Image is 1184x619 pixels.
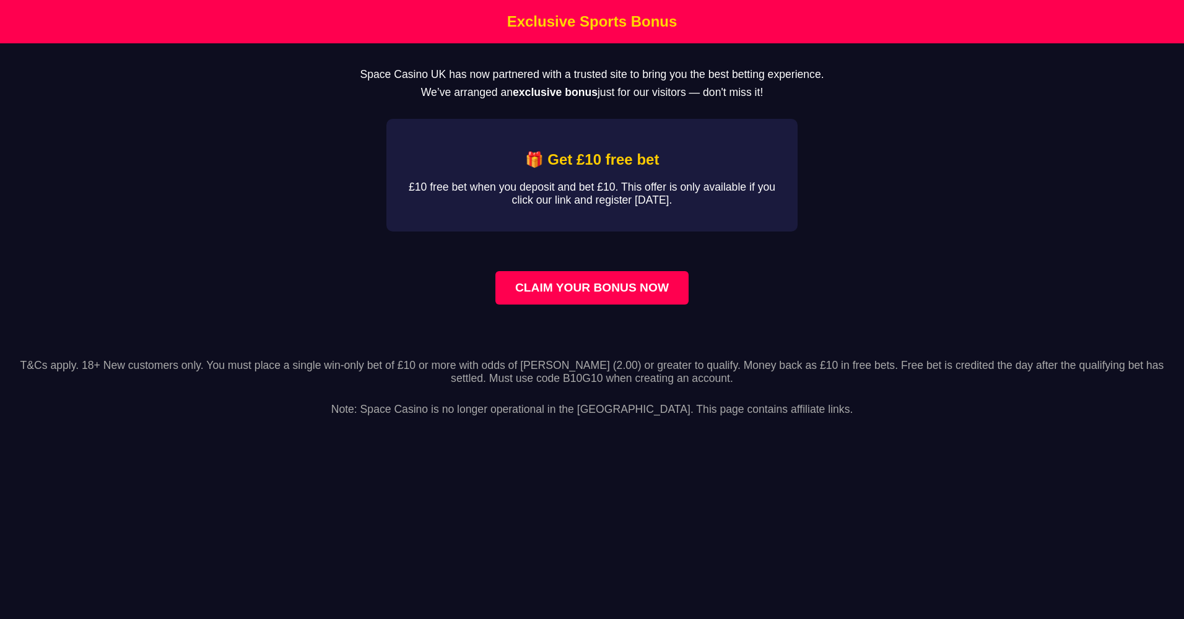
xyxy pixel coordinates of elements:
[3,13,1181,30] h1: Exclusive Sports Bonus
[20,86,1164,99] p: We’ve arranged an just for our visitors — don't miss it!
[406,181,778,207] p: £10 free bet when you deposit and bet £10. This offer is only available if you click our link and...
[20,68,1164,81] p: Space Casino UK has now partnered with a trusted site to bring you the best betting experience.
[10,390,1174,416] p: Note: Space Casino is no longer operational in the [GEOGRAPHIC_DATA]. This page contains affiliat...
[10,359,1174,385] p: T&Cs apply. 18+ New customers only. You must place a single win-only bet of £10 or more with odds...
[406,151,778,168] h2: 🎁 Get £10 free bet
[495,271,689,305] a: Claim your bonus now
[386,119,798,232] div: Affiliate Bonus
[513,86,598,98] strong: exclusive bonus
